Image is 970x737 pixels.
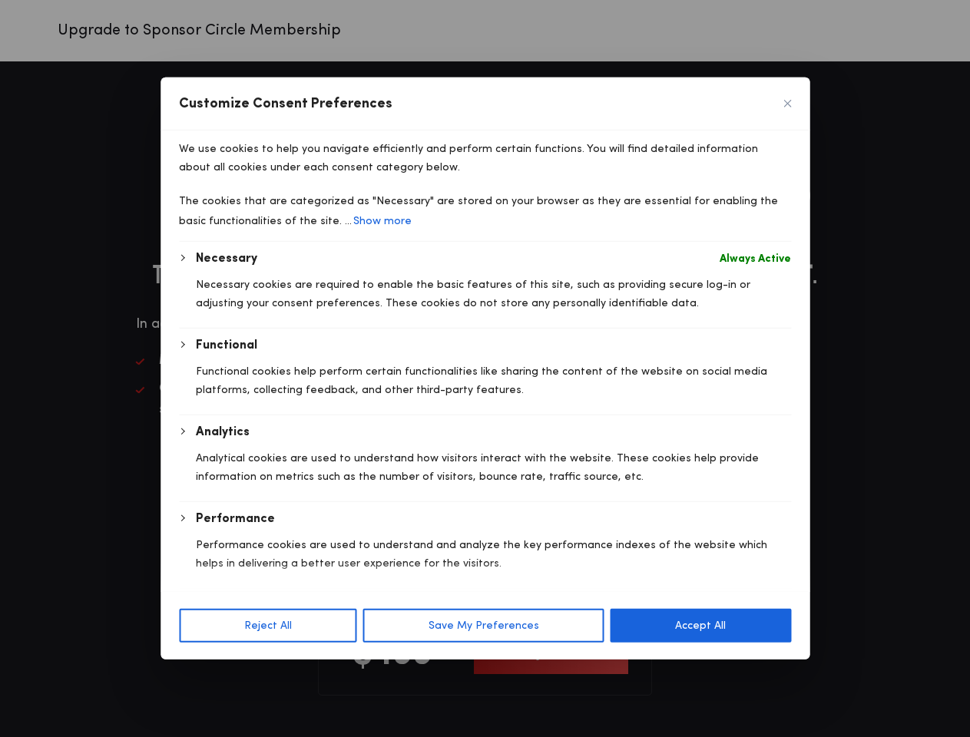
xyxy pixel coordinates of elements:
p: We use cookies to help you navigate efficiently and perform certain functions. You will find deta... [179,140,791,177]
button: Functional [196,336,257,355]
button: Analytics [196,423,250,441]
button: Reject All [179,609,357,643]
span: Customize Consent Preferences [179,94,392,113]
p: Necessary cookies are required to enable the basic features of this site, such as providing secur... [196,276,791,312]
div: Customise Consent Preferences [161,78,809,659]
img: Close [783,100,791,107]
p: Performance cookies are used to understand and analyze the key performance indexes of the website... [196,536,791,573]
button: [cky_preference_close_label] [783,100,791,107]
button: Show more [352,210,413,232]
p: Analytical cookies are used to understand how visitors interact with the website. These cookies h... [196,449,791,486]
p: Functional cookies help perform certain functionalities like sharing the content of the website o... [196,362,791,399]
p: The cookies that are categorized as "Necessary" are stored on your browser as they are essential ... [179,192,791,232]
button: Accept All [610,609,791,643]
button: Performance [196,510,275,528]
button: Save My Preferences [363,609,604,643]
span: Always Active [720,250,791,268]
button: Necessary [196,250,257,268]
